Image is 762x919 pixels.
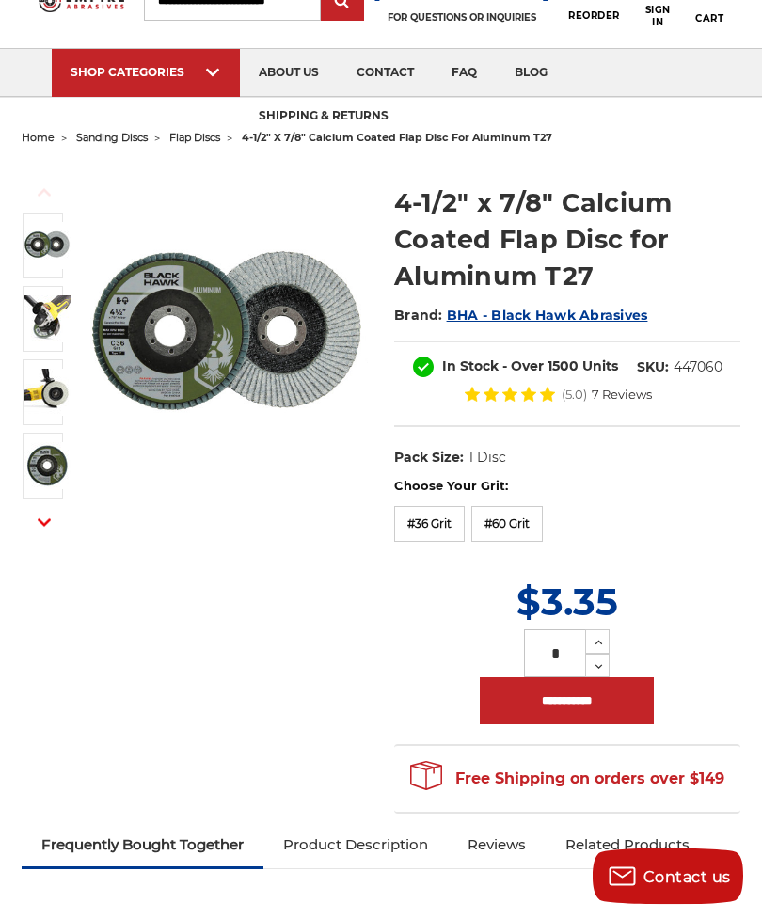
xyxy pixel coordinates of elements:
dt: Pack Size: [394,449,464,468]
a: contact [338,50,433,98]
img: angle grinder disc for aluminum [24,296,71,343]
img: BHA 4-1/2" x 7/8" Aluminum Flap Disc [86,197,368,479]
button: Previous [22,173,67,214]
span: Contact us [643,868,731,886]
button: Contact us [593,848,743,905]
a: sanding discs [76,132,148,145]
span: Free Shipping on orders over $149 [410,761,724,799]
a: home [22,132,55,145]
a: Related Products [546,825,709,866]
a: shipping & returns [240,94,407,142]
h1: 4-1/2" x 7/8" Calcium Coated Flap Disc for Aluminum T27 [394,185,740,295]
a: about us [240,50,338,98]
img: aluminum flap disc with stearate [24,370,71,417]
span: (5.0) [562,389,587,402]
button: Next [22,503,67,544]
a: BHA - Black Hawk Abrasives [447,308,648,325]
a: Frequently Bought Together [22,825,263,866]
a: blog [496,50,566,98]
span: $3.35 [516,579,618,626]
span: Cart [695,13,723,25]
dt: SKU: [637,358,669,378]
label: Choose Your Grit: [394,478,740,497]
img: BHA 4-1/2" x 7/8" Aluminum Flap Disc [24,223,71,270]
span: Reorder [568,10,620,23]
dd: 1 Disc [468,449,506,468]
span: Sign In [645,5,671,29]
dd: 447060 [674,358,722,378]
img: 4.5 inch flap disc for grinding aluminum [24,443,71,490]
span: Brand: [394,308,443,325]
div: SHOP CATEGORIES [71,66,221,80]
a: flap discs [169,132,220,145]
span: 7 Reviews [592,389,652,402]
span: In Stock [442,358,499,375]
span: - Over [502,358,544,375]
span: 1500 [548,358,579,375]
a: Product Description [263,825,448,866]
span: Units [582,358,618,375]
a: Reviews [448,825,546,866]
a: faq [433,50,496,98]
p: FOR QUESTIONS OR INQUIRIES [373,12,549,24]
